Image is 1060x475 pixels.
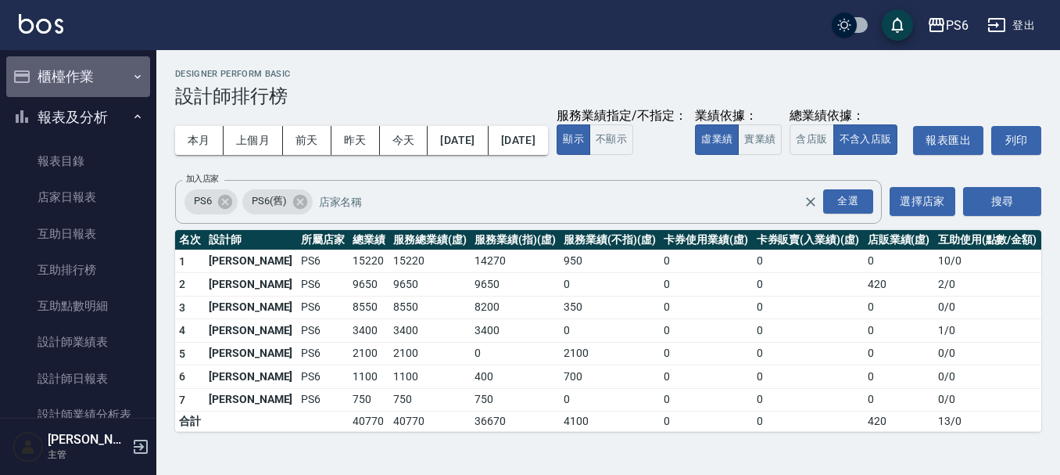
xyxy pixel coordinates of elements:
img: Logo [19,14,63,34]
span: PS6(舊) [242,193,296,209]
button: Clear [800,191,822,213]
button: [DATE] [489,126,548,155]
td: 400 [471,365,560,389]
div: PS6 [184,189,238,214]
td: 0 [753,319,864,343]
th: 所屬店家 [297,230,349,250]
button: 顯示 [557,124,590,155]
img: Person [13,431,44,462]
td: PS6 [297,388,349,412]
th: 服務業績(不指)(虛) [560,230,660,250]
td: 0 [560,273,660,297]
td: 0 [660,250,752,273]
div: 總業績依據： [790,108,905,124]
div: 業績依據： [695,108,782,124]
td: 1 / 0 [934,319,1041,343]
td: 0 / 0 [934,365,1041,389]
span: 3 [179,301,185,314]
th: 卡券販賣(入業績)(虛) [753,230,864,250]
td: 750 [389,388,471,412]
label: 加入店家 [186,173,219,185]
td: 750 [349,388,389,412]
button: 報表匯出 [913,126,983,155]
td: 9650 [349,273,389,297]
button: 報表及分析 [6,97,150,138]
button: PS6 [921,9,975,41]
h3: 設計師排行榜 [175,85,1041,107]
td: 1100 [389,365,471,389]
a: 互助日報表 [6,216,150,252]
div: 服務業績指定/不指定： [557,108,687,124]
td: 8550 [389,296,471,319]
div: PS6(舊) [242,189,313,214]
button: 虛業績 [695,124,739,155]
td: 0 [864,319,934,343]
td: [PERSON_NAME] [205,319,297,343]
td: [PERSON_NAME] [205,250,297,273]
td: 0 [660,273,752,297]
td: PS6 [297,250,349,273]
button: 登出 [981,11,1041,40]
td: 合計 [175,412,205,432]
button: 不含入店販 [833,124,898,155]
a: 報表目錄 [6,143,150,179]
button: 本月 [175,126,224,155]
td: 0 [753,250,864,273]
td: 9650 [471,273,560,297]
td: [PERSON_NAME] [205,388,297,412]
td: [PERSON_NAME] [205,296,297,319]
td: PS6 [297,319,349,343]
td: 8550 [349,296,389,319]
td: 0 [560,319,660,343]
th: 服務總業績(虛) [389,230,471,250]
button: 選擇店家 [890,187,955,216]
p: 主管 [48,448,127,462]
td: 15220 [349,250,389,273]
td: 15220 [389,250,471,273]
td: 3400 [389,319,471,343]
td: 0 [753,365,864,389]
table: a dense table [175,230,1041,433]
td: 36670 [471,412,560,432]
td: 0 [753,342,864,365]
td: 0 [864,296,934,319]
input: 店家名稱 [315,188,831,215]
td: 40770 [349,412,389,432]
button: 搜尋 [963,187,1041,216]
td: 700 [560,365,660,389]
td: 3400 [349,319,389,343]
td: 0 [660,319,752,343]
td: 2100 [389,342,471,365]
td: 0 [864,250,934,273]
th: 卡券使用業績(虛) [660,230,752,250]
td: 0 [471,342,560,365]
td: 0 [660,296,752,319]
td: 2100 [560,342,660,365]
a: 互助點數明細 [6,288,150,324]
td: 40770 [389,412,471,432]
span: 2 [179,278,185,290]
td: 9650 [389,273,471,297]
td: 0 [660,412,752,432]
td: 0 [753,412,864,432]
td: 0 / 0 [934,296,1041,319]
th: 服務業績(指)(虛) [471,230,560,250]
td: 420 [864,412,934,432]
button: Open [820,186,876,217]
td: 0 [753,388,864,412]
span: 4 [179,324,185,336]
button: 昨天 [331,126,380,155]
td: [PERSON_NAME] [205,342,297,365]
h2: Designer Perform Basic [175,69,1041,79]
td: 13 / 0 [934,412,1041,432]
th: 互助使用(點數/金額) [934,230,1041,250]
td: 2 / 0 [934,273,1041,297]
button: 櫃檯作業 [6,56,150,97]
button: 實業績 [738,124,782,155]
span: 5 [179,347,185,360]
button: save [882,9,913,41]
td: 10 / 0 [934,250,1041,273]
td: PS6 [297,342,349,365]
td: 0 [753,273,864,297]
